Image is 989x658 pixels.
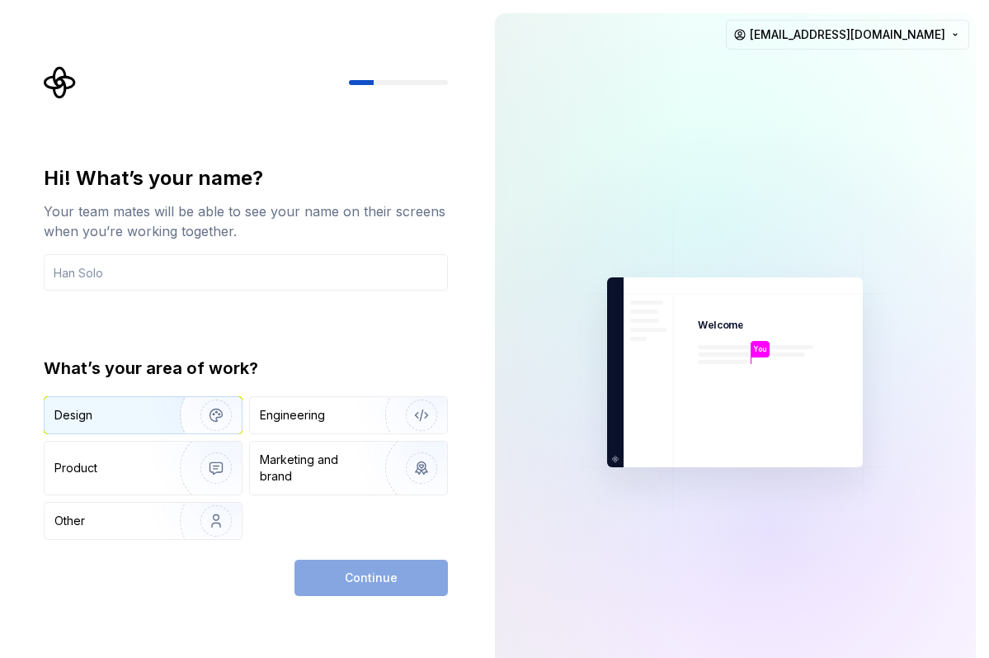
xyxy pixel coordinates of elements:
[44,201,448,241] div: Your team mates will be able to see your name on their screens when you’re working together.
[54,460,97,476] div: Product
[750,26,945,43] span: [EMAIL_ADDRESS][DOMAIN_NAME]
[44,165,448,192] div: Hi! What’s your name?
[44,254,448,291] input: Han Solo
[260,452,371,485] div: Marketing and brand
[54,407,92,424] div: Design
[44,66,77,99] svg: Supernova Logo
[726,20,969,50] button: [EMAIL_ADDRESS][DOMAIN_NAME]
[44,357,448,380] div: What’s your area of work?
[698,319,743,332] p: Welcome
[754,344,766,354] p: You
[260,407,325,424] div: Engineering
[54,513,85,529] div: Other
